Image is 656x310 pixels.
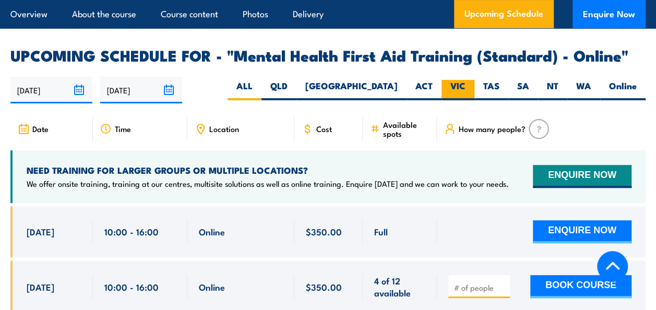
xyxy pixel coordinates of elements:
label: NT [538,80,567,100]
span: [DATE] [27,225,54,237]
span: Full [374,225,388,237]
label: SA [508,80,538,100]
input: To date [100,77,182,103]
span: $350.00 [306,225,342,237]
span: How many people? [459,124,526,133]
h2: UPCOMING SCHEDULE FOR - "Mental Health First Aid Training (Standard) - Online" [10,48,646,62]
label: Online [600,80,646,100]
span: Online [199,281,225,293]
span: Available spots [383,120,430,138]
span: 10:00 - 16:00 [104,281,159,293]
span: Date [32,124,49,133]
span: 4 of 12 available [374,275,425,299]
label: ALL [228,80,261,100]
span: Location [209,124,239,133]
label: VIC [442,80,474,100]
button: ENQUIRE NOW [533,165,631,188]
h4: NEED TRAINING FOR LARGER GROUPS OR MULTIPLE LOCATIONS? [27,164,509,176]
input: # of people [454,282,506,293]
span: 10:00 - 16:00 [104,225,159,237]
button: ENQUIRE NOW [533,220,631,243]
input: From date [10,77,92,103]
label: TAS [474,80,508,100]
label: ACT [407,80,442,100]
label: [GEOGRAPHIC_DATA] [296,80,407,100]
span: [DATE] [27,281,54,293]
span: $350.00 [306,281,342,293]
span: Time [115,124,131,133]
span: Cost [316,124,332,133]
p: We offer onsite training, training at our centres, multisite solutions as well as online training... [27,178,509,189]
span: Online [199,225,225,237]
label: QLD [261,80,296,100]
label: WA [567,80,600,100]
button: BOOK COURSE [530,275,631,298]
